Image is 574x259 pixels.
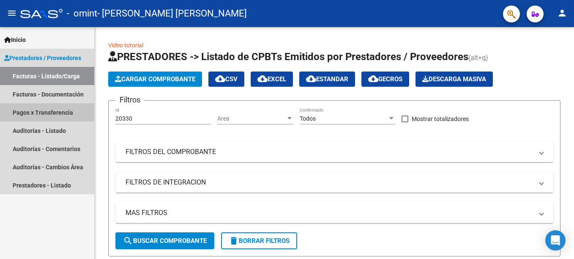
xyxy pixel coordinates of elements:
[217,115,286,122] span: Area
[368,75,402,83] span: Gecros
[361,72,409,87] button: Gecros
[415,72,493,87] button: Descarga Masiva
[306,74,316,84] mat-icon: cloud_download
[115,94,145,106] h3: Filtros
[108,72,202,87] button: Cargar Comprobante
[221,232,297,249] button: Borrar Filtros
[208,72,244,87] button: CSV
[257,75,286,83] span: EXCEL
[126,178,533,187] mat-panel-title: FILTROS DE INTEGRACION
[67,4,97,23] span: - omint
[115,172,553,193] mat-expansion-panel-header: FILTROS DE INTEGRACION
[4,53,81,63] span: Prestadores / Proveedores
[300,115,316,122] span: Todos
[229,237,290,245] span: Borrar Filtros
[468,54,488,62] span: (alt+q)
[108,42,143,49] a: Video tutorial
[123,237,207,245] span: Buscar Comprobante
[257,74,268,84] mat-icon: cloud_download
[215,75,238,83] span: CSV
[126,208,533,218] mat-panel-title: MAS FILTROS
[115,75,195,83] span: Cargar Comprobante
[229,236,239,246] mat-icon: delete
[115,142,553,162] mat-expansion-panel-header: FILTROS DEL COMPROBANTE
[306,75,348,83] span: Estandar
[97,4,247,23] span: - [PERSON_NAME] [PERSON_NAME]
[422,75,486,83] span: Descarga Masiva
[108,51,468,63] span: PRESTADORES -> Listado de CPBTs Emitidos por Prestadores / Proveedores
[557,8,567,18] mat-icon: person
[4,35,26,44] span: Inicio
[545,230,566,251] div: Open Intercom Messenger
[415,72,493,87] app-download-masive: Descarga masiva de comprobantes (adjuntos)
[115,203,553,223] mat-expansion-panel-header: MAS FILTROS
[126,147,533,157] mat-panel-title: FILTROS DEL COMPROBANTE
[251,72,293,87] button: EXCEL
[115,232,214,249] button: Buscar Comprobante
[412,114,469,124] span: Mostrar totalizadores
[7,8,17,18] mat-icon: menu
[215,74,225,84] mat-icon: cloud_download
[368,74,378,84] mat-icon: cloud_download
[299,72,355,87] button: Estandar
[123,236,133,246] mat-icon: search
